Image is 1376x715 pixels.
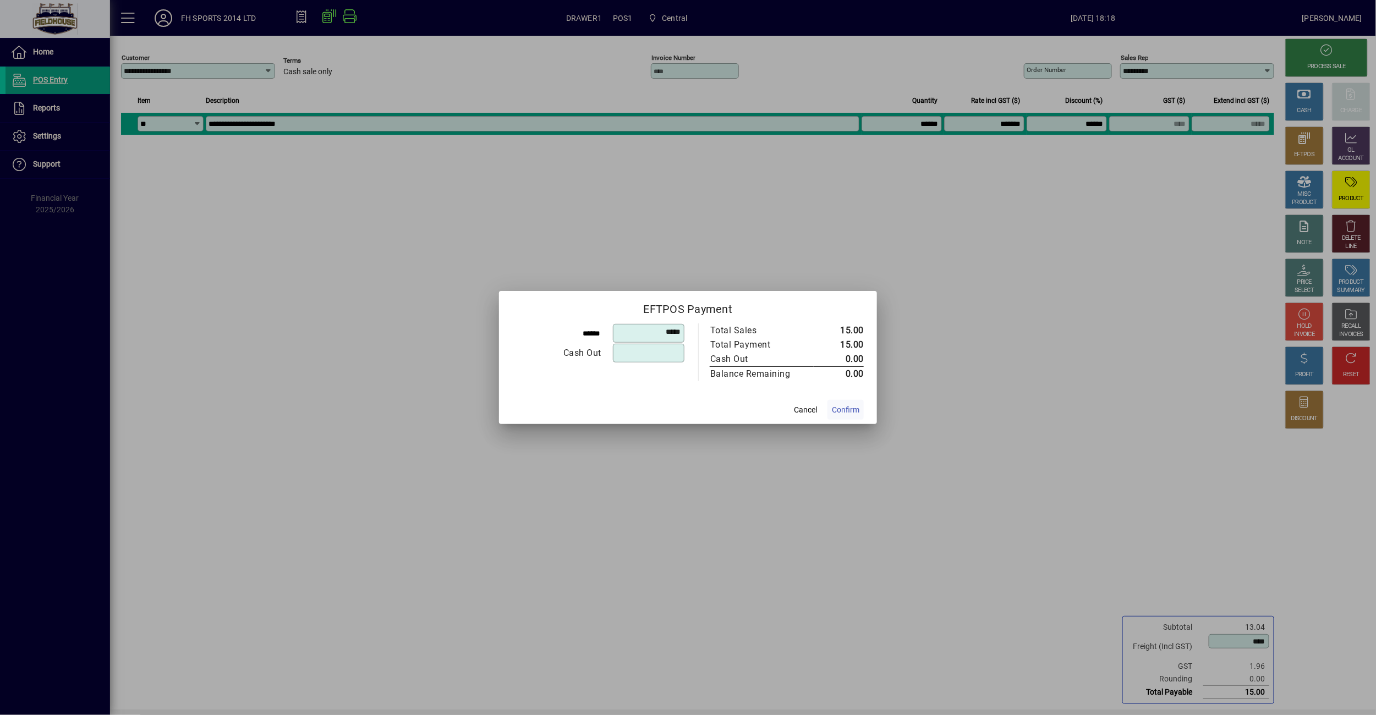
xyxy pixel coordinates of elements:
td: Total Sales [710,323,814,338]
td: 0.00 [814,367,864,382]
button: Confirm [827,400,864,420]
div: Cash Out [710,353,803,366]
span: Cancel [794,404,817,416]
div: Cash Out [513,346,601,360]
h2: EFTPOS Payment [499,291,877,323]
td: 0.00 [814,352,864,367]
td: 15.00 [814,338,864,352]
td: Total Payment [710,338,814,352]
button: Cancel [788,400,823,420]
td: 15.00 [814,323,864,338]
span: Confirm [832,404,859,416]
div: Balance Remaining [710,367,803,381]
